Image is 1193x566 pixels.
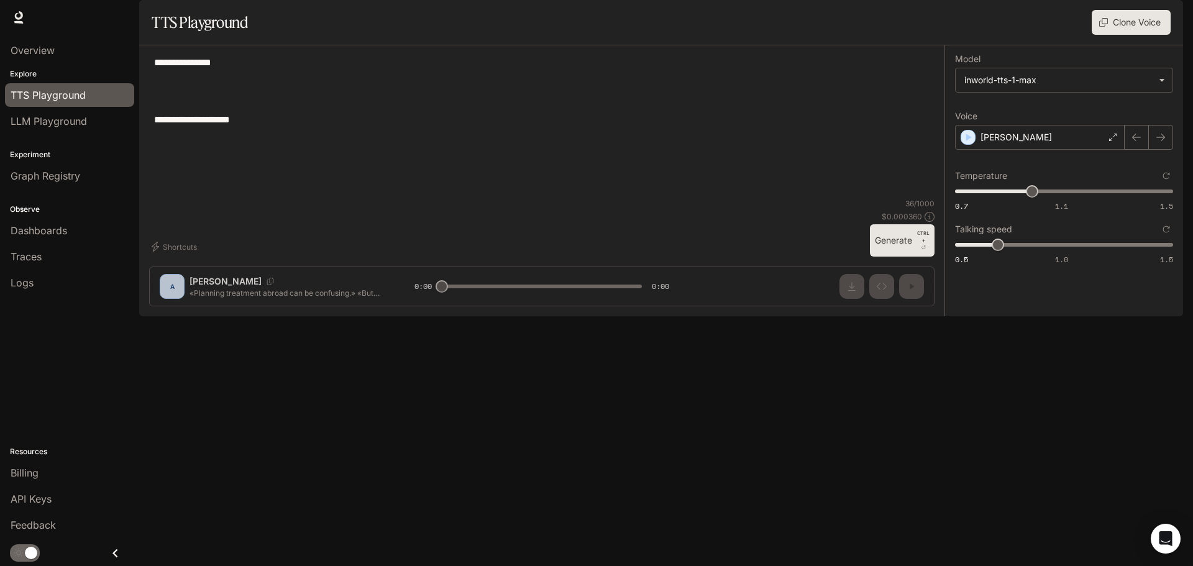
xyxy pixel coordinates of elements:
[955,254,968,265] span: 0.5
[955,55,980,63] p: Model
[1092,10,1171,35] button: Clone Voice
[1160,201,1173,211] span: 1.5
[1151,524,1181,554] div: Open Intercom Messenger
[1055,201,1068,211] span: 1.1
[1159,222,1173,236] button: Reset to default
[149,237,202,257] button: Shortcuts
[1159,169,1173,183] button: Reset to default
[1160,254,1173,265] span: 1.5
[917,229,930,244] p: CTRL +
[955,225,1012,234] p: Talking speed
[955,201,968,211] span: 0.7
[956,68,1172,92] div: inworld-tts-1-max
[917,229,930,252] p: ⏎
[1055,254,1068,265] span: 1.0
[955,112,977,121] p: Voice
[152,10,248,35] h1: TTS Playground
[870,224,935,257] button: GenerateCTRL +⏎
[955,171,1007,180] p: Temperature
[964,74,1153,86] div: inworld-tts-1-max
[980,131,1052,144] p: [PERSON_NAME]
